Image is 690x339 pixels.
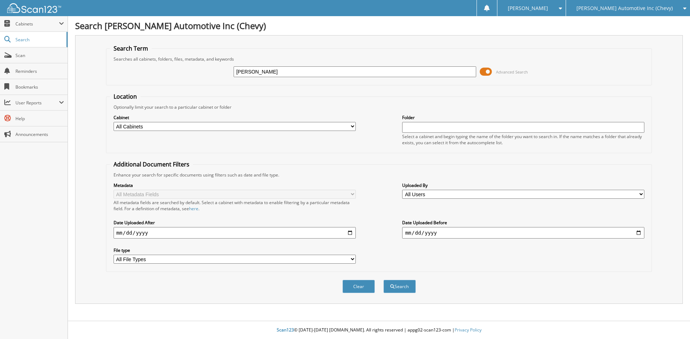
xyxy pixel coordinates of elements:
[15,84,64,90] span: Bookmarks
[110,160,193,168] legend: Additional Document Filters
[114,227,356,239] input: start
[576,6,673,10] span: [PERSON_NAME] Automotive Inc (Chevy)
[15,100,59,106] span: User Reports
[402,182,644,188] label: Uploaded By
[654,305,690,339] iframe: Chat Widget
[383,280,416,293] button: Search
[15,21,59,27] span: Cabinets
[15,37,63,43] span: Search
[110,93,141,100] legend: Location
[114,114,356,121] label: Cabinet
[508,6,548,10] span: [PERSON_NAME]
[68,321,690,339] div: © [DATE]-[DATE] [DOMAIN_NAME]. All rights reserved | appg02-scan123-com |
[7,3,61,13] img: scan123-logo-white.svg
[455,327,482,333] a: Privacy Policy
[114,199,356,212] div: All metadata fields are searched by default. Select a cabinet with metadata to enable filtering b...
[402,114,644,121] label: Folder
[189,206,198,212] a: here
[402,227,644,239] input: end
[75,20,683,32] h1: Search [PERSON_NAME] Automotive Inc (Chevy)
[402,133,644,146] div: Select a cabinet and begin typing the name of the folder you want to search in. If the name match...
[114,220,356,226] label: Date Uploaded After
[15,68,64,74] span: Reminders
[15,131,64,137] span: Announcements
[15,116,64,122] span: Help
[402,220,644,226] label: Date Uploaded Before
[277,327,294,333] span: Scan123
[15,52,64,58] span: Scan
[110,172,648,178] div: Enhance your search for specific documents using filters such as date and file type.
[110,44,152,52] legend: Search Term
[342,280,375,293] button: Clear
[110,56,648,62] div: Searches all cabinets, folders, files, metadata, and keywords
[114,182,356,188] label: Metadata
[110,104,648,110] div: Optionally limit your search to a particular cabinet or folder
[114,247,356,253] label: File type
[496,69,528,75] span: Advanced Search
